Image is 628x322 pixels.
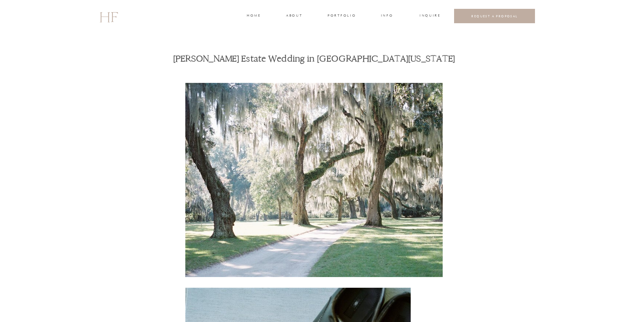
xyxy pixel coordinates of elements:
[460,14,529,18] a: REQUEST A PROPOSAL
[160,53,468,65] h1: [PERSON_NAME] Estate Wedding in [GEOGRAPHIC_DATA][US_STATE]
[247,13,260,20] a: home
[380,13,394,20] a: INFO
[185,83,443,277] img: Beaulieu Estate Savannah Georgia Wedding photographed by destination photographer Hannah Forsberg...
[328,13,355,20] a: portfolio
[420,13,439,20] a: INQUIRE
[286,13,301,20] a: about
[99,6,118,27] a: HF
